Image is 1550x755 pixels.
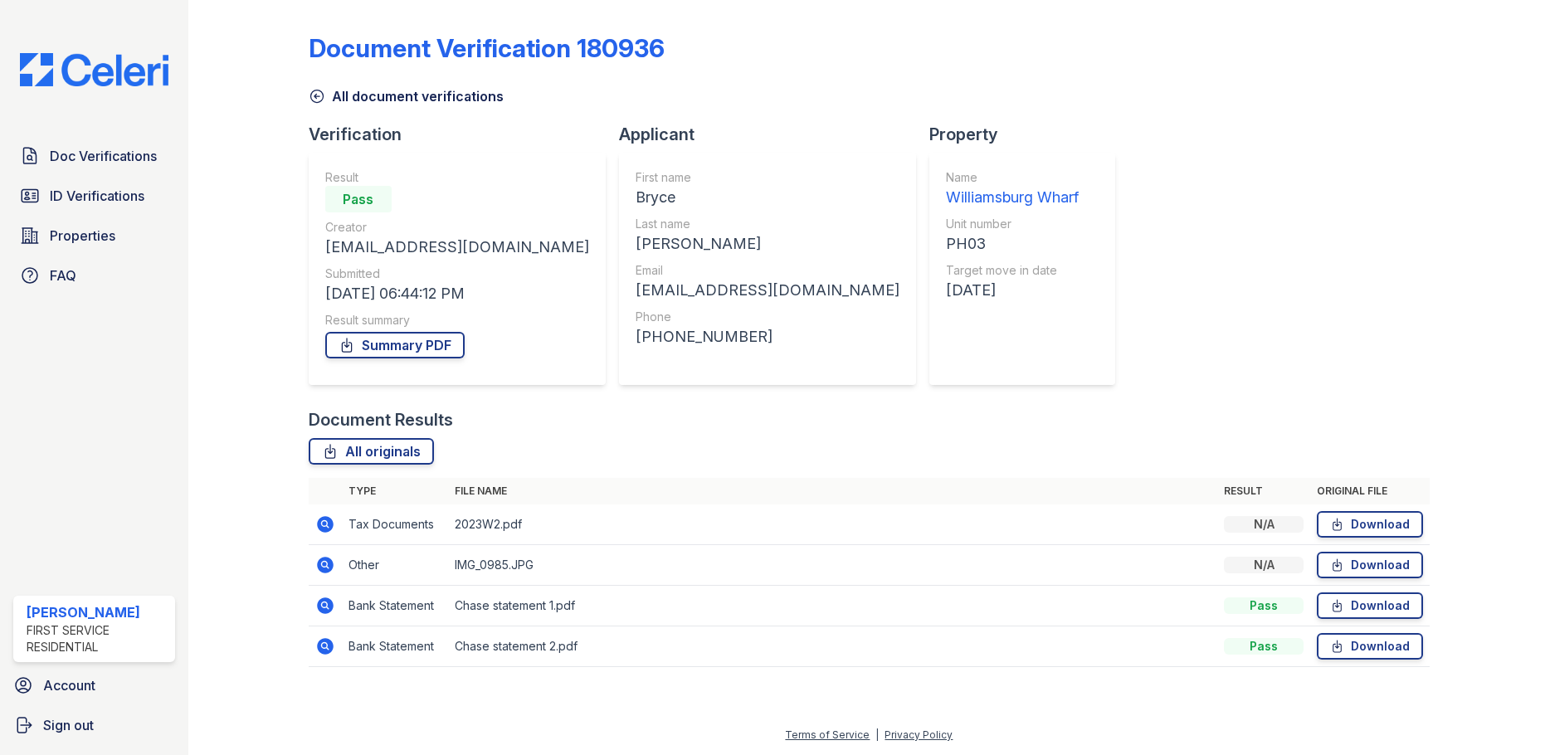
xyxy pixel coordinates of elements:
th: Original file [1310,478,1430,504]
a: Download [1317,511,1423,538]
span: Sign out [43,715,94,735]
th: File name [448,478,1218,504]
div: Document Verification 180936 [309,33,665,63]
img: CE_Logo_Blue-a8612792a0a2168367f1c8372b55b34899dd931a85d93a1a3d3e32e68fde9ad4.png [7,53,182,86]
th: Result [1217,478,1310,504]
a: Properties [13,219,175,252]
a: All originals [309,438,434,465]
div: PH03 [946,232,1079,256]
a: Sign out [7,709,182,742]
td: Tax Documents [342,504,448,545]
div: Property [929,123,1128,146]
td: Other [342,545,448,586]
th: Type [342,478,448,504]
a: Account [7,669,182,702]
a: Privacy Policy [885,728,953,741]
div: [DATE] [946,279,1079,302]
div: Creator [325,219,589,236]
div: Name [946,169,1079,186]
div: Target move in date [946,262,1079,279]
div: Pass [1224,597,1304,614]
td: Bank Statement [342,626,448,667]
div: Unit number [946,216,1079,232]
span: Account [43,675,95,695]
div: [EMAIL_ADDRESS][DOMAIN_NAME] [325,236,589,259]
td: Bank Statement [342,586,448,626]
div: Last name [636,216,899,232]
div: Result summary [325,312,589,329]
a: Download [1317,592,1423,619]
div: N/A [1224,557,1304,573]
div: Pass [325,186,392,212]
div: Email [636,262,899,279]
td: Chase statement 1.pdf [448,586,1218,626]
span: Properties [50,226,115,246]
div: Submitted [325,265,589,282]
a: Download [1317,552,1423,578]
span: FAQ [50,265,76,285]
div: N/A [1224,516,1304,533]
div: Pass [1224,638,1304,655]
div: [EMAIL_ADDRESS][DOMAIN_NAME] [636,279,899,302]
td: IMG_0985.JPG [448,545,1218,586]
td: 2023W2.pdf [448,504,1218,545]
div: First name [636,169,899,186]
a: FAQ [13,259,175,292]
a: Terms of Service [785,728,870,741]
div: | [875,728,879,741]
a: All document verifications [309,86,504,106]
a: Name Williamsburg Wharf [946,169,1079,209]
a: Doc Verifications [13,139,175,173]
a: Summary PDF [325,332,465,358]
div: Document Results [309,408,453,431]
div: Applicant [619,123,929,146]
div: Bryce [636,186,899,209]
div: [PERSON_NAME] [636,232,899,256]
span: ID Verifications [50,186,144,206]
div: Williamsburg Wharf [946,186,1079,209]
a: Download [1317,633,1423,660]
span: Doc Verifications [50,146,157,166]
div: Verification [309,123,619,146]
div: First Service Residential [27,622,168,655]
div: Result [325,169,589,186]
div: [DATE] 06:44:12 PM [325,282,589,305]
div: Phone [636,309,899,325]
div: [PHONE_NUMBER] [636,325,899,348]
a: ID Verifications [13,179,175,212]
td: Chase statement 2.pdf [448,626,1218,667]
div: [PERSON_NAME] [27,602,168,622]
